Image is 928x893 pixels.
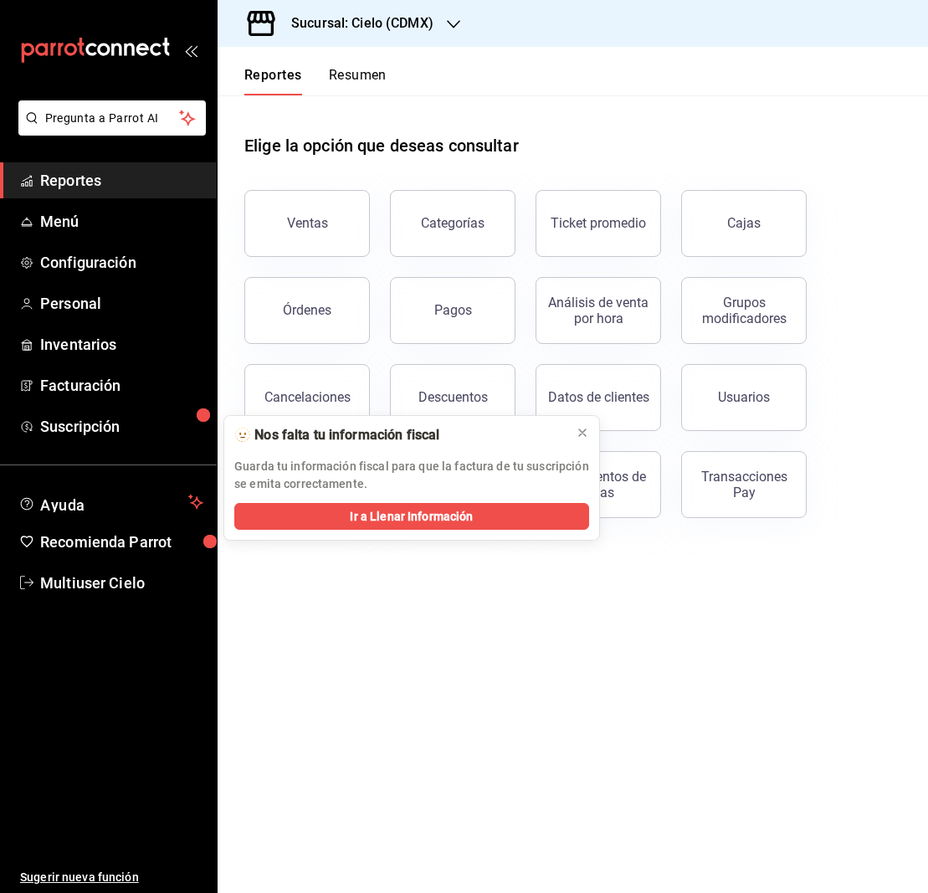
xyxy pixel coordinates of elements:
button: Ticket promedio [536,190,661,257]
a: Pregunta a Parrot AI [12,121,206,139]
button: Pregunta a Parrot AI [18,100,206,136]
button: Ir a Llenar Información [234,503,589,530]
button: Usuarios [681,364,807,431]
button: Grupos modificadores [681,277,807,344]
div: Órdenes [283,302,331,318]
span: Sugerir nueva función [20,869,203,886]
span: Personal [40,292,203,315]
span: Menú [40,210,203,233]
h1: Elige la opción que deseas consultar [244,133,519,158]
button: Cancelaciones [244,364,370,431]
div: Cajas [727,213,761,234]
button: Resumen [329,67,387,95]
div: Transacciones Pay [692,469,796,500]
div: Grupos modificadores [692,295,796,326]
span: Ir a Llenar Información [350,508,473,526]
span: Recomienda Parrot [40,531,203,553]
div: Ticket promedio [551,215,646,231]
span: Facturación [40,374,203,397]
div: Análisis de venta por hora [546,295,650,326]
div: Datos de clientes [548,389,649,405]
span: Configuración [40,251,203,274]
h3: Sucursal: Cielo (CDMX) [278,13,433,33]
div: Usuarios [718,389,770,405]
button: Categorías [390,190,515,257]
div: Pagos [434,302,472,318]
button: Análisis de venta por hora [536,277,661,344]
a: Cajas [681,190,807,257]
div: navigation tabs [244,67,387,95]
button: Transacciones Pay [681,451,807,518]
span: Ayuda [40,492,182,512]
button: Reportes [244,67,302,95]
p: Guarda tu información fiscal para que la factura de tu suscripción se emita correctamente. [234,458,589,493]
span: Inventarios [40,333,203,356]
div: Ventas [287,215,328,231]
div: Descuentos [418,389,488,405]
button: Órdenes [244,277,370,344]
span: Reportes [40,169,203,192]
button: Ventas [244,190,370,257]
span: Multiuser Cielo [40,572,203,594]
button: Datos de clientes [536,364,661,431]
button: open_drawer_menu [184,44,197,57]
span: Pregunta a Parrot AI [45,110,180,127]
button: Descuentos [390,364,515,431]
span: Suscripción [40,415,203,438]
button: Pagos [390,277,515,344]
div: Cancelaciones [264,389,351,405]
div: Categorías [421,215,485,231]
div: 🫥 Nos falta tu información fiscal [234,426,562,444]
